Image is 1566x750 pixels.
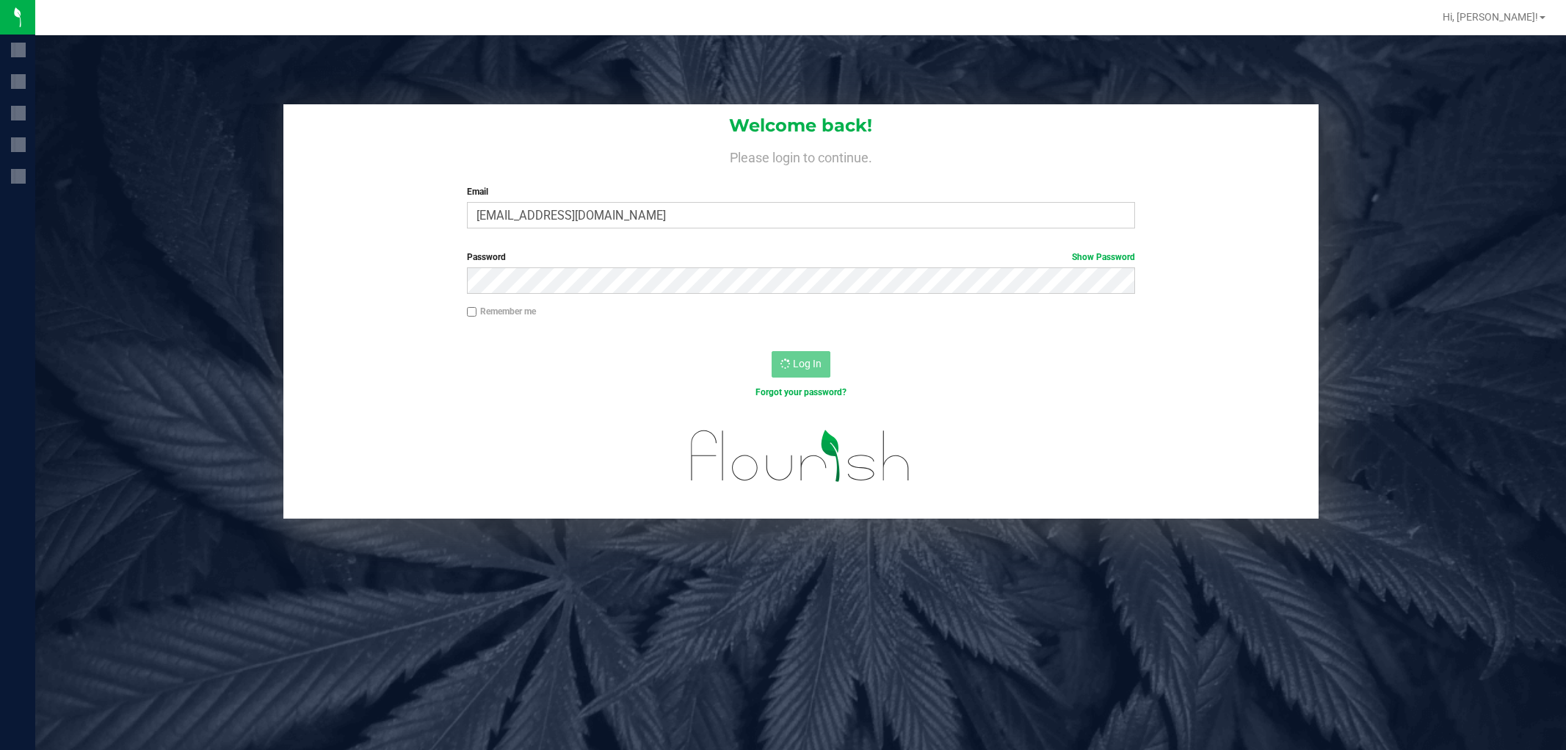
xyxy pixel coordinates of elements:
h4: Please login to continue. [283,147,1319,165]
input: Remember me [467,307,477,317]
label: Email [467,185,1135,198]
label: Remember me [467,305,536,318]
img: flourish_logo.svg [671,414,930,497]
a: Show Password [1072,252,1135,262]
span: Password [467,252,506,262]
h1: Welcome back! [283,116,1319,135]
span: Log In [793,358,822,369]
span: Hi, [PERSON_NAME]! [1443,11,1538,23]
a: Forgot your password? [755,387,847,397]
button: Log In [772,351,830,378]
